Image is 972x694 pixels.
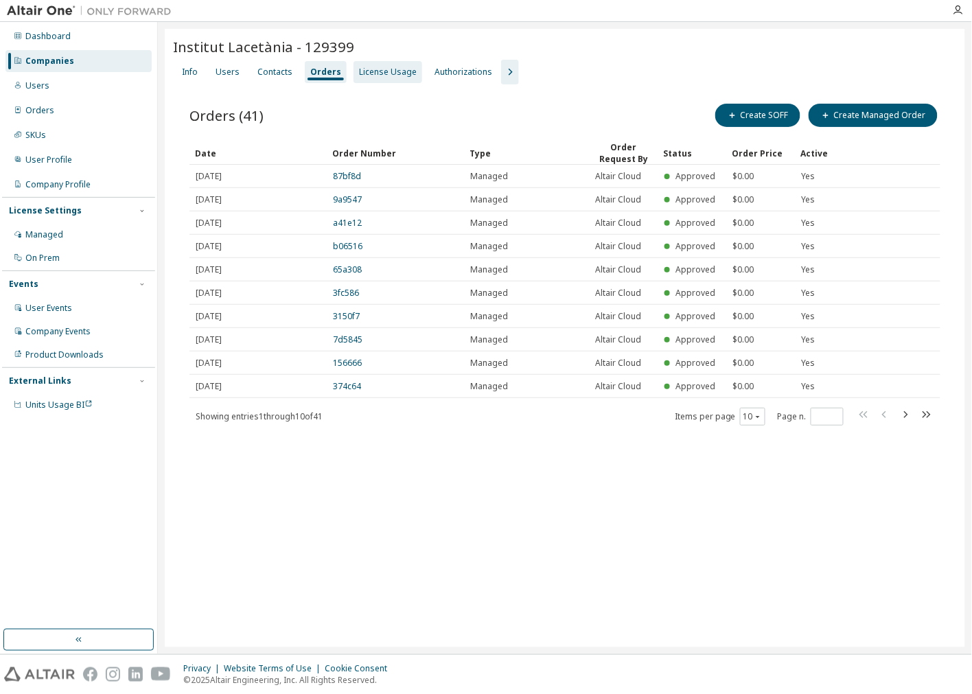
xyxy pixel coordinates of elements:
div: Order Request By [595,141,653,165]
span: Approved [676,240,716,252]
div: License Usage [359,67,417,78]
span: Approved [676,287,716,299]
button: Create SOFF [715,104,800,127]
span: Yes [802,381,815,392]
span: Managed [470,194,508,205]
span: [DATE] [196,381,222,392]
div: License Settings [9,205,82,216]
div: Date [195,142,321,164]
div: Cookie Consent [325,663,395,674]
span: [DATE] [196,194,222,205]
div: Order Price [732,142,790,164]
a: 3150f7 [333,310,360,322]
div: Info [182,67,198,78]
div: Type [470,142,584,164]
span: $0.00 [733,194,754,205]
span: [DATE] [196,241,222,252]
span: Managed [470,311,508,322]
div: Managed [25,229,63,240]
span: [DATE] [196,334,222,345]
div: On Prem [25,253,60,264]
span: [DATE] [196,264,222,275]
div: Status [664,142,721,164]
span: Altair Cloud [596,358,642,369]
img: altair_logo.svg [4,667,75,682]
div: Privacy [183,663,224,674]
span: Managed [470,334,508,345]
span: Approved [676,264,716,275]
span: Altair Cloud [596,241,642,252]
span: Approved [676,194,716,205]
span: Approved [676,380,716,392]
span: $0.00 [733,218,754,229]
div: Companies [25,56,74,67]
span: Altair Cloud [596,381,642,392]
div: Users [25,80,49,91]
button: Create Managed Order [809,104,938,127]
span: [DATE] [196,288,222,299]
span: Managed [470,264,508,275]
span: Page n. [778,408,844,426]
span: Altair Cloud [596,288,642,299]
span: Managed [470,171,508,182]
div: Company Events [25,326,91,337]
span: Approved [676,334,716,345]
div: Active [801,142,859,164]
div: External Links [9,375,71,386]
span: Approved [676,217,716,229]
span: Yes [802,358,815,369]
span: $0.00 [733,264,754,275]
a: 156666 [333,357,362,369]
span: Yes [802,171,815,182]
span: $0.00 [733,358,754,369]
span: Altair Cloud [596,218,642,229]
span: Altair Cloud [596,334,642,345]
a: 374c64 [333,380,361,392]
a: 9a9547 [333,194,362,205]
span: Yes [802,264,815,275]
span: Altair Cloud [596,171,642,182]
span: Managed [470,218,508,229]
img: Altair One [7,4,178,18]
span: $0.00 [733,171,754,182]
img: facebook.svg [83,667,97,682]
span: Yes [802,194,815,205]
span: Managed [470,241,508,252]
span: Altair Cloud [596,311,642,322]
span: [DATE] [196,311,222,322]
span: Yes [802,288,815,299]
div: SKUs [25,130,46,141]
span: $0.00 [733,381,754,392]
img: instagram.svg [106,667,120,682]
div: User Profile [25,154,72,165]
span: Managed [470,381,508,392]
a: 87bf8d [333,170,361,182]
span: [DATE] [196,218,222,229]
span: Approved [676,170,716,182]
div: User Events [25,303,72,314]
a: 7d5845 [333,334,362,345]
div: Orders [25,105,54,116]
div: Product Downloads [25,349,104,360]
span: Institut Lacetània - 129399 [173,37,354,56]
div: Order Number [332,142,459,164]
div: Website Terms of Use [224,663,325,674]
span: Altair Cloud [596,264,642,275]
span: Showing entries 1 through 10 of 41 [196,410,323,422]
img: youtube.svg [151,667,171,682]
button: 10 [743,411,762,422]
span: $0.00 [733,311,754,322]
a: 3fc586 [333,287,359,299]
div: Events [9,279,38,290]
a: a41e12 [333,217,362,229]
span: Managed [470,358,508,369]
span: Yes [802,334,815,345]
span: Yes [802,241,815,252]
span: Altair Cloud [596,194,642,205]
span: Managed [470,288,508,299]
span: Yes [802,218,815,229]
div: Company Profile [25,179,91,190]
a: b06516 [333,240,362,252]
span: [DATE] [196,358,222,369]
span: $0.00 [733,288,754,299]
